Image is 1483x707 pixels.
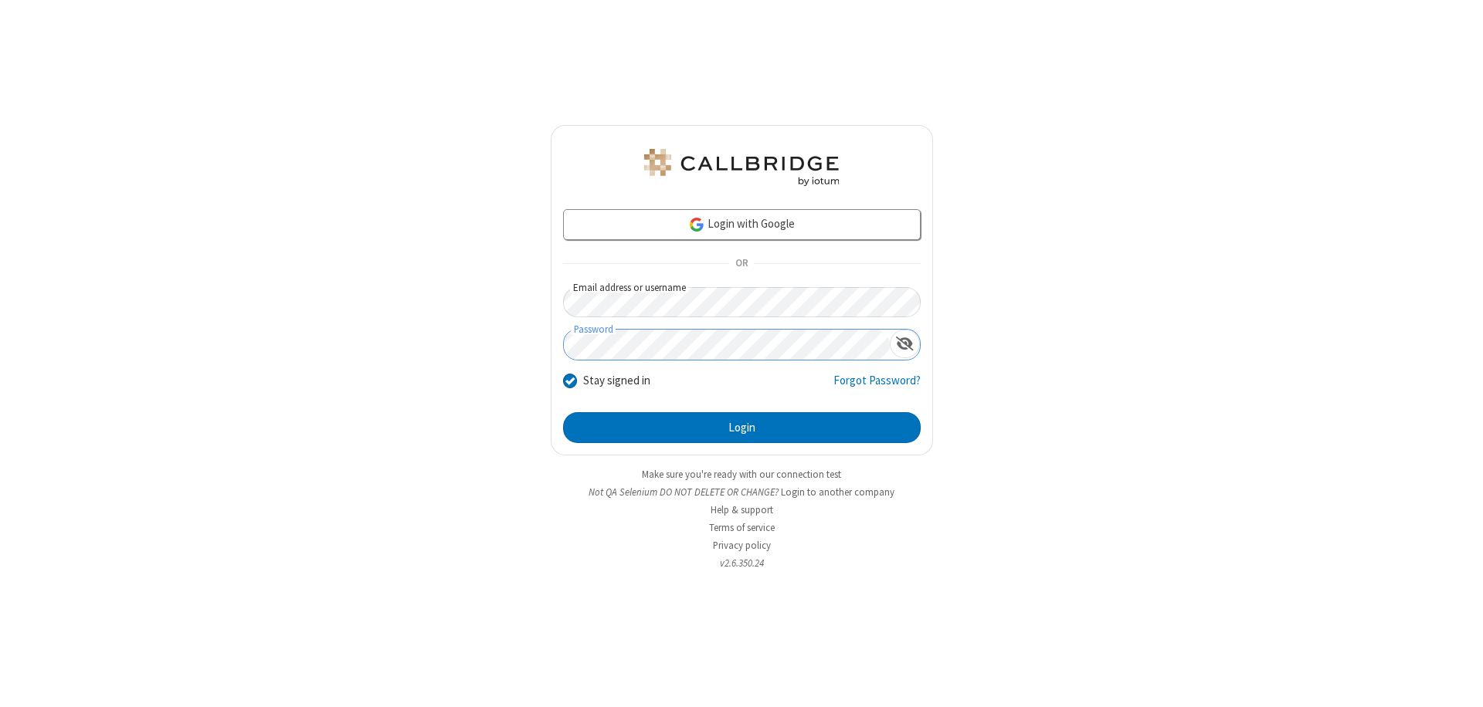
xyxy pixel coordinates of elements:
input: Password [564,330,890,360]
div: Show password [890,330,920,358]
a: Login with Google [563,209,921,240]
input: Email address or username [563,287,921,317]
button: Login to another company [781,485,894,499]
button: Login [563,412,921,443]
a: Forgot Password? [833,372,921,401]
li: v2.6.350.24 [551,556,933,570]
img: QA Selenium DO NOT DELETE OR CHANGE [641,149,842,186]
a: Terms of service [709,521,775,534]
span: OR [729,253,754,275]
a: Make sure you're ready with our connection test [642,468,841,481]
a: Privacy policy [713,539,771,552]
img: google-icon.png [688,216,705,233]
li: Not QA Selenium DO NOT DELETE OR CHANGE? [551,485,933,499]
a: Help & support [711,503,773,516]
label: Stay signed in [583,372,650,390]
iframe: Chat [1444,667,1471,696]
